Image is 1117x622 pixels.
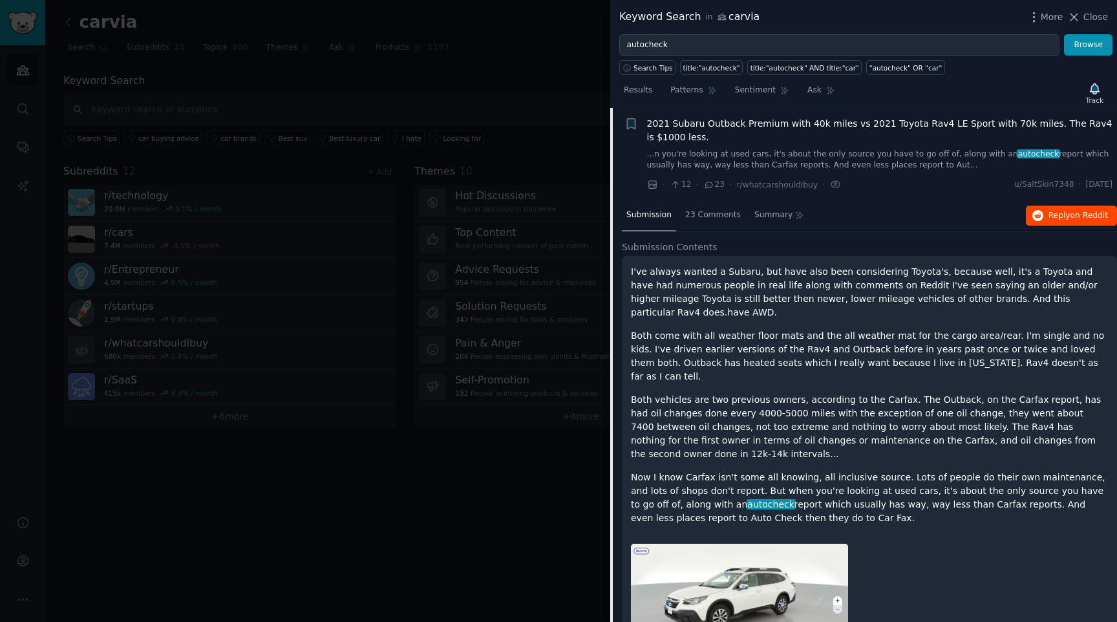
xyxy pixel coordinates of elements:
[754,209,793,221] span: Summary
[631,471,1108,525] p: Now I know Carfax isn't some all knowing, all inclusive source. Lots of people do their own maint...
[1064,34,1112,56] button: Browse
[680,60,743,75] a: title:"autocheck"
[1086,179,1112,191] span: [DATE]
[619,9,760,25] div: Keyword Search carvia
[729,178,732,191] span: ·
[631,329,1108,383] p: Both come with all weather floor mats and the all weather mat for the cargo area/rear. I'm single...
[730,80,794,107] a: Sentiment
[663,178,665,191] span: ·
[624,85,652,96] span: Results
[747,499,796,509] span: autocheck
[696,178,699,191] span: ·
[705,12,712,23] span: in
[1014,179,1074,191] span: u/SaltSkin7348
[683,63,740,72] div: title:"autocheck"
[747,60,862,75] a: title:"autocheck" AND title:"car"
[631,393,1108,461] p: Both vehicles are two previous owners, according to the Carfax. The Outback, on the Carfax report...
[1026,206,1117,226] button: Replyon Reddit
[1086,96,1103,105] div: Track
[619,60,676,75] button: Search Tips
[685,209,741,221] span: 23 Comments
[666,80,721,107] a: Patterns
[737,180,818,189] span: r/whatcarshouldIbuy
[703,179,725,191] span: 23
[670,179,691,191] span: 12
[1079,179,1081,191] span: ·
[822,178,825,191] span: ·
[803,80,840,107] a: Ask
[626,209,672,221] span: Submission
[631,265,1108,319] p: I've always wanted a Subaru, but have also been considering Toyota's, because well, it's a Toyota...
[1017,149,1060,158] span: autocheck
[1027,10,1063,24] button: More
[1070,211,1108,220] span: on Reddit
[807,85,822,96] span: Ask
[619,80,657,107] a: Results
[633,63,673,72] span: Search Tips
[622,241,718,254] span: Submission Contents
[670,85,703,96] span: Patterns
[647,117,1113,144] a: 2021 Subaru Outback Premium with 40k miles vs 2021 Toyota Rav4 LE Sport with 70k miles. The Rav4 ...
[1081,80,1108,107] button: Track
[750,63,859,72] div: title:"autocheck" AND title:"car"
[1041,10,1063,24] span: More
[735,85,776,96] span: Sentiment
[866,60,944,75] a: "autocheck" OR "car"
[1048,210,1108,222] span: Reply
[619,34,1059,56] input: Try a keyword related to your business
[647,149,1113,171] a: ...n you're looking at used cars, it's about the only source you have to go off of, along with an...
[1083,10,1108,24] span: Close
[1067,10,1108,24] button: Close
[869,63,942,72] div: "autocheck" OR "car"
